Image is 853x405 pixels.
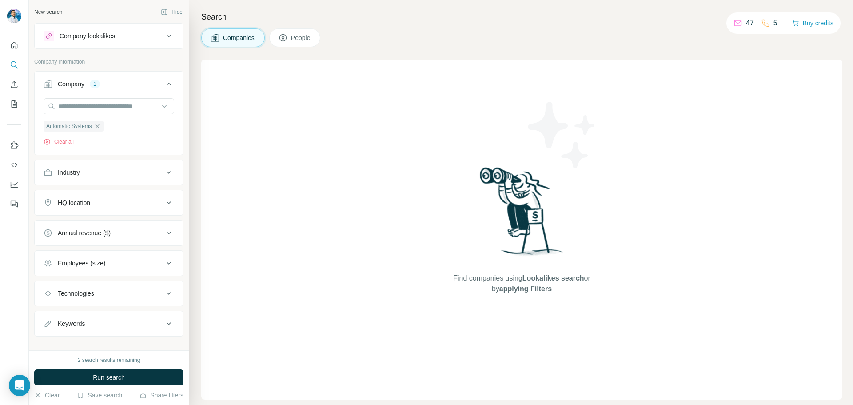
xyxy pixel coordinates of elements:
span: Companies [223,33,255,42]
div: Keywords [58,319,85,328]
p: Company information [34,58,183,66]
button: Buy credits [792,17,833,29]
button: Feedback [7,196,21,212]
div: New search [34,8,62,16]
img: Surfe Illustration - Woman searching with binoculars [476,165,568,264]
div: Annual revenue ($) [58,229,111,237]
button: Annual revenue ($) [35,222,183,244]
div: Company [58,80,84,88]
button: Use Surfe API [7,157,21,173]
img: Avatar [7,9,21,23]
button: Use Surfe on LinkedIn [7,137,21,153]
div: 2 search results remaining [78,356,140,364]
div: Open Intercom Messenger [9,375,30,396]
div: 1 [90,80,100,88]
div: Technologies [58,289,94,298]
span: Automatic Systems [46,122,92,130]
button: Run search [34,369,183,385]
button: Enrich CSV [7,76,21,92]
img: Surfe Illustration - Stars [522,95,602,175]
button: Clear [34,391,60,400]
p: 47 [746,18,754,28]
button: Save search [77,391,122,400]
button: Share filters [140,391,183,400]
div: Employees (size) [58,259,105,268]
button: Quick start [7,37,21,53]
div: Company lookalikes [60,32,115,40]
span: People [291,33,311,42]
span: Run search [93,373,125,382]
button: Company lookalikes [35,25,183,47]
button: Clear all [44,138,74,146]
div: Industry [58,168,80,177]
div: HQ location [58,198,90,207]
span: Find companies using or by [450,273,593,294]
button: Technologies [35,283,183,304]
span: Lookalikes search [522,274,584,282]
p: 5 [773,18,777,28]
button: Dashboard [7,176,21,192]
h4: Search [201,11,842,23]
button: My lists [7,96,21,112]
button: Hide [155,5,189,19]
button: Company1 [35,73,183,98]
button: HQ location [35,192,183,213]
button: Keywords [35,313,183,334]
button: Industry [35,162,183,183]
span: applying Filters [499,285,552,293]
button: Search [7,57,21,73]
button: Employees (size) [35,253,183,274]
